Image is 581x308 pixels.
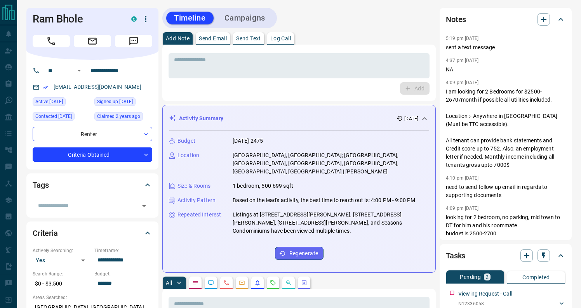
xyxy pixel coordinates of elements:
[97,98,133,106] span: Signed up [DATE]
[485,274,489,280] p: 2
[446,36,479,41] p: 5:19 pm [DATE]
[166,36,190,41] p: Add Note
[446,213,565,254] p: looking for 2 bedroom, no parking, mid town to DT for him and his roommate. budget is 2500-2700 h...
[33,247,90,254] p: Actively Searching:
[270,36,291,41] p: Log Call
[199,36,227,41] p: Send Email
[94,112,152,123] div: Wed Sep 21 2022
[446,88,565,169] p: I am looking for 2 Bedrooms for $2500-2670/month if possible all utilities included. Location :- ...
[177,137,195,145] p: Budget
[233,211,429,235] p: Listings at [STREET_ADDRESS][PERSON_NAME], [STREET_ADDRESS][PERSON_NAME], [STREET_ADDRESS][PERSON...
[404,115,418,122] p: [DATE]
[33,224,152,242] div: Criteria
[54,84,141,90] a: [EMAIL_ADDRESS][DOMAIN_NAME]
[458,300,557,307] p: N12336058
[446,80,479,85] p: 4:09 pm [DATE]
[177,182,211,190] p: Size & Rooms
[131,16,137,22] div: condos.ca
[275,247,324,260] button: Regenerate
[33,176,152,194] div: Tags
[33,270,90,277] p: Search Range:
[233,182,293,190] p: 1 bedroom, 500-699 sqft
[460,274,481,280] p: Pending
[35,98,63,106] span: Active [DATE]
[446,183,565,199] p: need to send follow up email in regards to supporting documents
[217,12,273,24] button: Campaigns
[446,66,565,74] p: NA
[223,280,230,286] svg: Calls
[33,227,58,239] h2: Criteria
[43,85,48,90] svg: Email Verified
[192,280,198,286] svg: Notes
[177,211,221,219] p: Repeated Interest
[74,35,111,47] span: Email
[169,111,429,126] div: Activity Summary[DATE]
[446,58,479,63] p: 4:37 pm [DATE]
[94,247,152,254] p: Timeframe:
[75,66,84,75] button: Open
[33,97,90,108] div: Sun Aug 10 2025
[236,36,261,41] p: Send Text
[33,127,152,141] div: Renter
[179,114,223,123] p: Activity Summary
[33,277,90,290] p: $0 - $3,500
[33,112,90,123] div: Thu Jul 10 2025
[270,280,276,286] svg: Requests
[446,246,565,265] div: Tasks
[115,35,152,47] span: Message
[33,254,90,266] div: Yes
[166,12,214,24] button: Timeline
[285,280,292,286] svg: Opportunities
[177,196,216,204] p: Activity Pattern
[233,151,429,176] p: [GEOGRAPHIC_DATA], [GEOGRAPHIC_DATA]; [GEOGRAPHIC_DATA], [GEOGRAPHIC_DATA], [GEOGRAPHIC_DATA], [G...
[35,112,72,120] span: Contacted [DATE]
[254,280,261,286] svg: Listing Alerts
[94,97,152,108] div: Wed Sep 21 2022
[446,13,466,26] h2: Notes
[33,13,120,25] h1: Ram Bhole
[94,270,152,277] p: Budget:
[458,290,512,298] p: Viewing Request - Call
[97,112,140,120] span: Claimed 2 years ago
[446,175,479,181] p: 4:10 pm [DATE]
[446,43,565,52] p: sent a text message
[208,280,214,286] svg: Lead Browsing Activity
[139,201,150,211] button: Open
[233,137,263,145] p: [DATE]-2475
[33,35,70,47] span: Call
[177,151,199,159] p: Location
[446,249,465,262] h2: Tasks
[522,275,550,280] p: Completed
[446,10,565,29] div: Notes
[233,196,415,204] p: Based on the lead's activity, the best time to reach out is: 4:00 PM - 9:00 PM
[446,206,479,211] p: 4:09 pm [DATE]
[239,280,245,286] svg: Emails
[166,280,172,286] p: All
[301,280,307,286] svg: Agent Actions
[33,179,49,191] h2: Tags
[33,294,152,301] p: Areas Searched:
[33,147,152,162] div: Criteria Obtained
